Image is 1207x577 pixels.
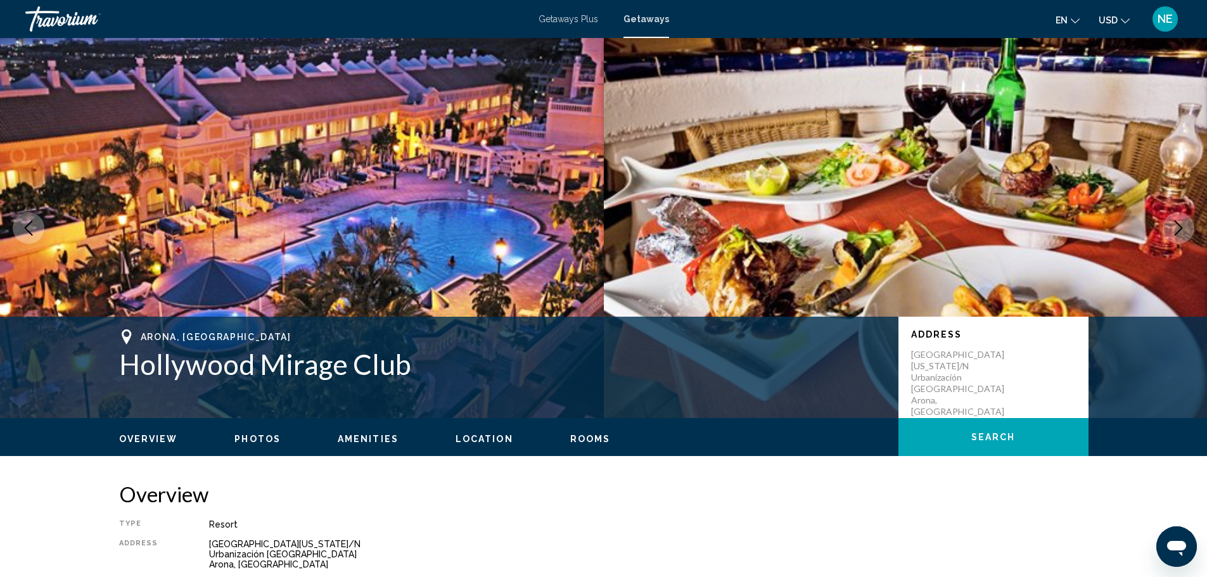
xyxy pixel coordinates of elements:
span: USD [1099,15,1118,25]
a: Travorium [25,6,526,32]
p: [GEOGRAPHIC_DATA][US_STATE]/N Urbanización [GEOGRAPHIC_DATA] Arona, [GEOGRAPHIC_DATA] [911,349,1012,417]
h1: Hollywood Mirage Club [119,348,886,381]
button: Change language [1056,11,1080,29]
span: Amenities [338,434,399,444]
button: Next image [1163,212,1194,244]
span: Location [456,434,513,444]
a: Getaways [623,14,669,24]
iframe: Button to launch messaging window [1156,526,1197,567]
button: Location [456,433,513,445]
a: Getaways Plus [539,14,598,24]
button: Amenities [338,433,399,445]
span: en [1056,15,1068,25]
button: Change currency [1099,11,1130,29]
span: Search [971,433,1016,443]
p: Address [911,329,1076,339]
div: Address [119,539,177,569]
button: User Menu [1149,6,1182,32]
span: Photos [234,434,281,444]
span: Rooms [570,434,611,444]
div: [GEOGRAPHIC_DATA][US_STATE]/N Urbanización [GEOGRAPHIC_DATA] Arona, [GEOGRAPHIC_DATA] [209,539,1089,569]
button: Overview [119,433,178,445]
span: Overview [119,434,178,444]
button: Rooms [570,433,611,445]
button: Search [898,418,1089,456]
button: Previous image [13,212,44,244]
span: Arona, [GEOGRAPHIC_DATA] [141,332,291,342]
h2: Overview [119,481,1089,507]
span: NE [1158,13,1173,25]
div: Type [119,519,177,529]
button: Photos [234,433,281,445]
div: Resort [209,519,1089,529]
